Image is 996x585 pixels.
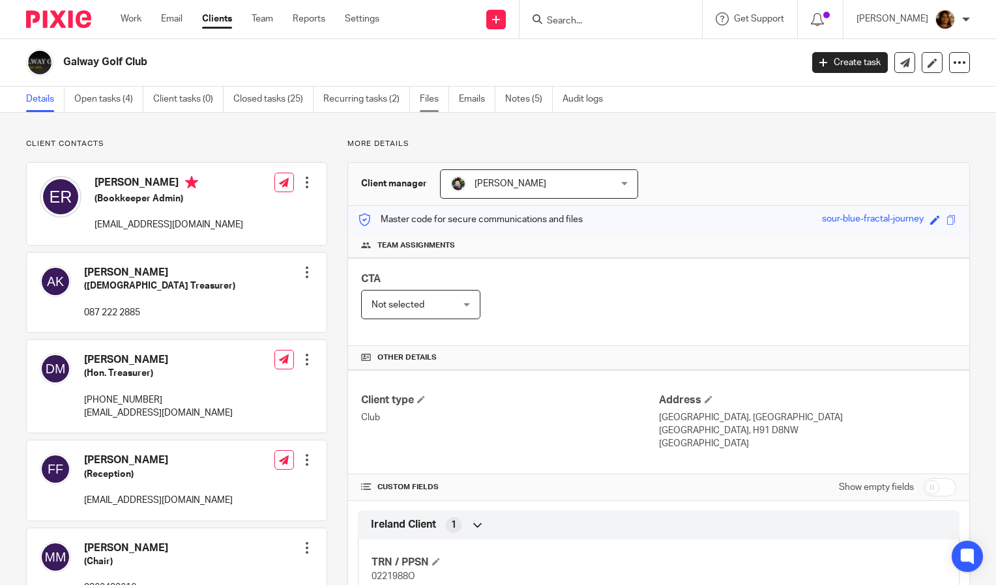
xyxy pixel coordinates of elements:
img: svg%3E [40,353,71,384]
span: [PERSON_NAME] [475,179,546,188]
h4: [PERSON_NAME] [84,541,168,555]
a: Audit logs [563,87,613,112]
span: CTA [361,274,381,284]
span: Not selected [372,300,424,309]
a: Reports [293,12,325,25]
p: [EMAIL_ADDRESS][DOMAIN_NAME] [95,218,243,231]
input: Search [546,16,663,27]
span: Get Support [734,14,784,23]
h4: Address [659,393,956,407]
h5: (Bookkeeper Admin) [95,192,243,205]
a: Recurring tasks (2) [323,87,410,112]
h4: Client type [361,393,658,407]
i: Primary [185,176,198,189]
a: Clients [202,12,232,25]
h4: [PERSON_NAME] [95,176,243,192]
img: Logo.png [26,49,53,76]
a: Team [252,12,273,25]
a: Open tasks (4) [74,87,143,112]
h3: Client manager [361,177,427,190]
img: svg%3E [40,541,71,573]
p: Master code for secure communications and files [358,213,583,226]
a: Details [26,87,65,112]
h5: (Chair) [84,555,168,568]
img: Pixie [26,10,91,28]
img: Jade.jpeg [450,176,466,192]
a: Create task [812,52,888,73]
p: [PHONE_NUMBER] [84,393,233,407]
img: Arvinder.jpeg [935,9,956,30]
h5: (Reception) [84,468,233,481]
h4: CUSTOM FIELDS [361,482,658,492]
a: Email [161,12,183,25]
p: [EMAIL_ADDRESS][DOMAIN_NAME] [84,407,233,420]
p: Client contacts [26,139,327,149]
span: Ireland Client [371,518,436,532]
p: [EMAIL_ADDRESS][DOMAIN_NAME] [84,494,233,507]
a: Settings [345,12,379,25]
a: Notes (5) [505,87,553,112]
img: svg%3E [40,266,71,297]
a: Client tasks (0) [153,87,224,112]
p: 087 222 2885 [84,306,235,319]
label: Show empty fields [839,481,914,494]
span: 0221988O [372,572,415,581]
h2: Galway Golf Club [63,55,647,69]
a: Work [121,12,141,25]
img: svg%3E [40,176,81,218]
p: Club [361,411,658,424]
div: sour-blue-fractal-journey [822,212,924,227]
p: [PERSON_NAME] [857,12,928,25]
h5: (Hon. Treasurer) [84,367,233,380]
a: Closed tasks (25) [233,87,314,112]
p: [GEOGRAPHIC_DATA], [GEOGRAPHIC_DATA] [659,411,956,424]
p: [GEOGRAPHIC_DATA], H91 D8NW [659,424,956,437]
a: Emails [459,87,495,112]
h4: [PERSON_NAME] [84,453,233,467]
span: Other details [377,352,437,363]
span: Team assignments [377,240,455,251]
span: 1 [451,519,456,532]
h5: ([DEMOGRAPHIC_DATA] Treasurer) [84,279,235,292]
h4: TRN / PPSN [372,556,658,569]
h4: [PERSON_NAME] [84,353,233,367]
a: Files [420,87,449,112]
h4: [PERSON_NAME] [84,266,235,279]
img: svg%3E [40,453,71,485]
p: [GEOGRAPHIC_DATA] [659,437,956,450]
p: More details [347,139,970,149]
